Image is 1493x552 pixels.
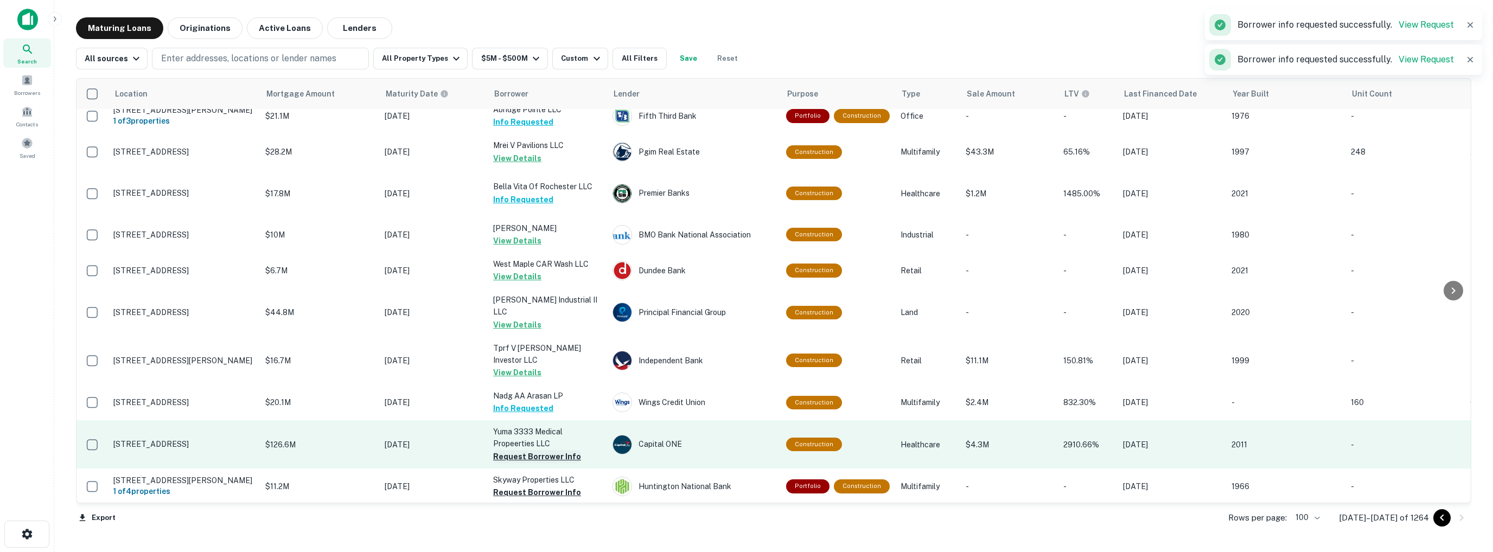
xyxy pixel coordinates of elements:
p: $17.8M [265,188,374,200]
p: 2011 [1232,439,1340,451]
span: Borrowers [14,88,40,97]
p: - [966,480,1052,492]
span: Location [114,87,162,100]
span: Year Built [1233,87,1283,100]
div: Huntington National Bank [612,477,775,496]
p: Multifamily [901,146,955,158]
p: $10M [265,229,374,241]
p: [DATE] [385,265,482,277]
img: picture [613,393,631,412]
img: capitalize-icon.png [17,9,38,30]
span: Mortgage Amount [266,87,349,100]
div: This loan purpose was for construction [786,187,842,200]
img: picture [613,435,631,454]
span: Sale Amount [967,87,1029,100]
th: Unit Count [1345,79,1465,109]
button: All Filters [612,48,667,69]
a: View Request [1399,54,1454,65]
button: Save your search to get updates of matches that match your search criteria. [671,48,706,69]
p: 1966 [1232,480,1340,492]
th: Purpose [781,79,895,109]
div: This loan purpose was for construction [786,228,842,241]
div: Dundee Bank [612,261,775,280]
p: [DATE] [1123,188,1221,200]
div: This loan purpose was for construction [786,264,842,277]
span: LTVs displayed on the website are for informational purposes only and may be reported incorrectly... [1064,88,1104,100]
p: Rows per page: [1228,511,1287,524]
p: 1997 [1232,146,1340,158]
button: Reset [710,48,745,69]
p: [DATE] [385,188,482,200]
p: - [1351,265,1459,277]
div: This loan purpose was for construction [786,396,842,409]
p: [DATE] [1123,396,1221,408]
div: This loan purpose was for construction [786,354,842,367]
div: Borrowers [3,70,51,99]
a: Saved [3,133,51,162]
p: $21.1M [265,110,374,122]
p: [DATE] [1123,439,1221,451]
p: - [1351,480,1459,492]
p: Healthcare [901,188,955,200]
button: All sources [76,48,148,69]
span: Borrower [494,87,528,100]
div: This loan purpose was for construction [834,109,890,123]
p: $44.8M [265,306,374,318]
p: - [966,229,1052,241]
p: - [966,306,1052,318]
p: - [1351,439,1459,451]
h6: LTV [1064,88,1079,100]
p: 248 [1351,146,1459,158]
p: - [966,265,1052,277]
p: $43.3M [966,146,1052,158]
button: Info Requested [493,115,553,129]
p: [STREET_ADDRESS] [113,230,254,240]
a: Search [3,38,51,68]
p: [STREET_ADDRESS][PERSON_NAME] [113,356,254,365]
p: Enter addresses, locations or lender names [161,52,336,65]
button: Info Requested [493,193,553,206]
img: picture [613,261,631,280]
div: Contacts [3,101,51,131]
span: - [1063,308,1067,317]
p: [STREET_ADDRESS] [113,266,254,275]
p: [STREET_ADDRESS] [113,439,254,449]
p: - [1351,355,1459,367]
span: Unit Count [1352,87,1406,100]
span: Saved [20,151,35,160]
p: [STREET_ADDRESS] [113,188,254,198]
span: 150.81% [1063,356,1093,365]
p: Multifamily [901,396,955,408]
p: [DATE] [1123,306,1221,318]
p: [DATE] [1123,265,1221,277]
p: 1976 [1232,110,1340,122]
button: Lenders [327,17,392,39]
p: $1.2M [966,188,1052,200]
th: Sale Amount [960,79,1058,109]
p: [DATE] [385,146,482,158]
p: 2020 [1232,306,1340,318]
span: Lender [614,87,640,100]
div: Pgim Real Estate [612,142,775,162]
th: Mortgage Amount [260,79,379,109]
div: This loan purpose was for construction [786,306,842,319]
div: This is a portfolio loan with 4 properties [786,479,830,493]
a: View Request [1399,20,1454,30]
p: [DATE] [385,355,482,367]
p: $4.3M [966,439,1052,451]
p: [DATE] [1123,480,1221,492]
p: [DATE] [385,229,482,241]
p: [DATE] [1123,146,1221,158]
button: Export [76,510,118,526]
button: Request Borrower Info [493,486,581,499]
p: - [1351,306,1459,318]
button: Info Requested [493,402,553,415]
div: This is a portfolio loan with 3 properties [786,109,830,123]
span: 65.16% [1063,147,1090,156]
p: [DATE] [385,480,482,492]
p: Multifamily [901,480,955,492]
button: Active Loans [247,17,323,39]
p: Nadg AA Arasan LP [493,390,602,402]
